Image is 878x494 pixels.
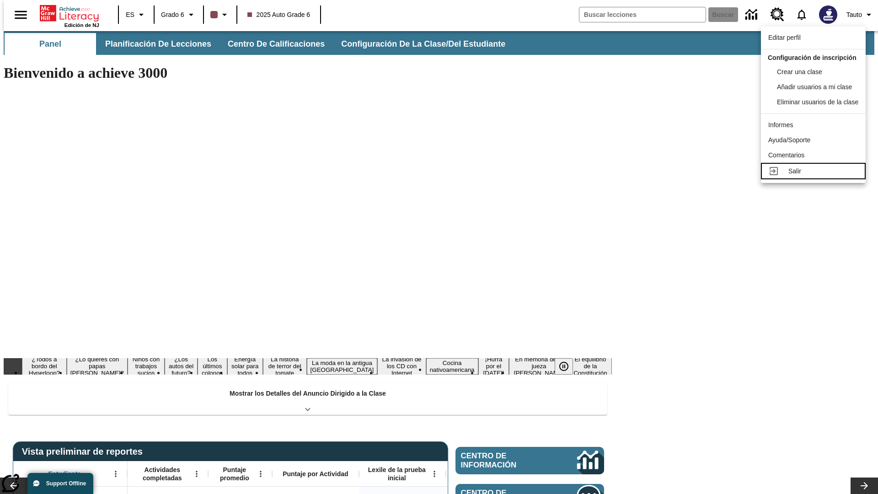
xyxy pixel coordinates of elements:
[768,151,804,159] span: Comentarios
[768,121,793,129] span: Informes
[768,136,810,144] span: Ayuda/Soporte
[777,83,852,91] span: Añadir usuarios a mi clase
[777,98,858,106] span: Eliminar usuarios de la clase
[777,68,822,75] span: Crear una clase
[768,34,801,41] span: Editar perfil
[788,167,801,175] span: Salir
[768,54,857,61] span: Configuración de inscripción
